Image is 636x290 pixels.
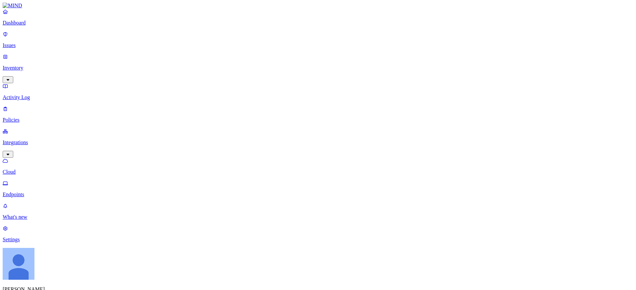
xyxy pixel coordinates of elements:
a: MIND [3,3,633,9]
a: Cloud [3,158,633,175]
p: Issues [3,42,633,48]
a: Issues [3,31,633,48]
p: Inventory [3,65,633,71]
a: Policies [3,106,633,123]
a: Integrations [3,128,633,157]
a: What's new [3,203,633,220]
img: MIND [3,3,22,9]
img: Ignacio Rodriguez Paez [3,248,34,280]
a: Settings [3,225,633,243]
p: Dashboard [3,20,633,26]
p: Activity Log [3,94,633,100]
p: Policies [3,117,633,123]
p: Integrations [3,140,633,145]
p: Settings [3,237,633,243]
a: Inventory [3,54,633,82]
a: Dashboard [3,9,633,26]
p: What's new [3,214,633,220]
a: Endpoints [3,180,633,198]
p: Endpoints [3,192,633,198]
p: Cloud [3,169,633,175]
a: Activity Log [3,83,633,100]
